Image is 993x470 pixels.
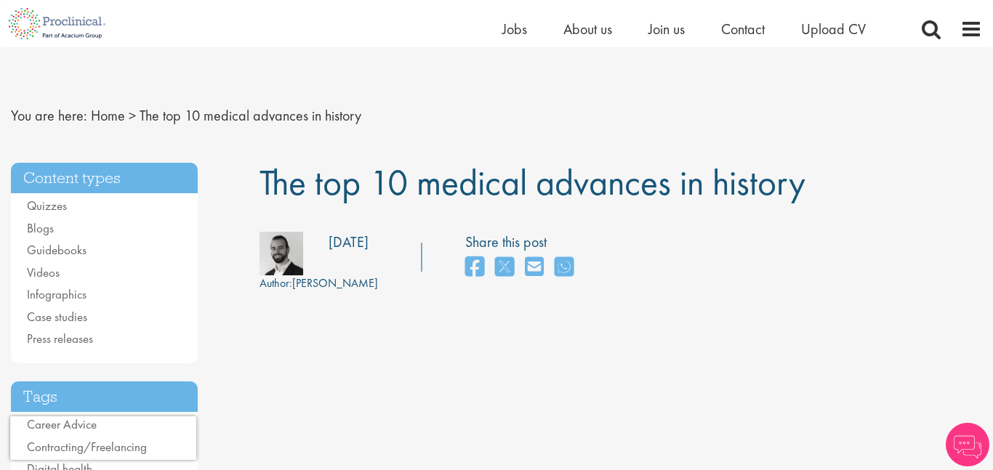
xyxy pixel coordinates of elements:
a: share on email [525,252,544,283]
h3: Content types [11,163,198,194]
a: breadcrumb link [91,106,125,125]
span: > [129,106,136,125]
a: Infographics [27,286,87,302]
h3: Tags [11,381,198,413]
span: The top 10 medical advances in history [140,106,361,125]
a: Videos [27,264,60,280]
div: [PERSON_NAME] [260,275,378,292]
a: share on whats app [555,252,574,283]
a: Quizzes [27,198,67,214]
a: Guidebooks [27,242,87,258]
a: Jobs [502,20,527,39]
a: Case studies [27,309,87,325]
a: Contact [721,20,765,39]
label: Share this post [465,232,581,253]
a: share on facebook [465,252,484,283]
div: [DATE] [329,232,369,253]
a: About us [563,20,612,39]
a: Blogs [27,220,54,236]
a: Press releases [27,331,93,347]
a: Upload CV [801,20,866,39]
img: 76d2c18e-6ce3-4617-eefd-08d5a473185b [260,232,303,275]
span: The top 10 medical advances in history [260,159,805,206]
a: share on twitter [495,252,514,283]
iframe: reCAPTCHA [10,416,196,460]
span: You are here: [11,106,87,125]
img: Chatbot [946,423,989,466]
span: Author: [260,275,292,291]
a: Join us [648,20,685,39]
